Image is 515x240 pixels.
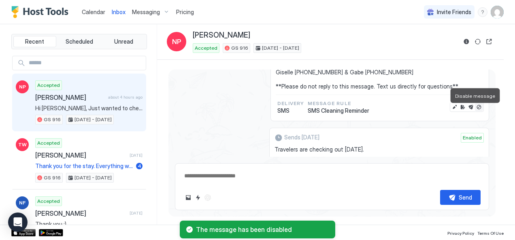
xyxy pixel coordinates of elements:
button: Upload image [183,193,193,202]
button: Unread [102,36,145,47]
span: [DATE] [130,211,143,216]
div: User profile [491,6,504,19]
span: [DATE] - [DATE] [74,116,112,123]
span: GS 916 [44,116,61,123]
span: Calendar [82,8,105,15]
span: Delivery [277,100,304,107]
span: [DATE] [130,153,143,158]
button: Disable message [475,103,483,111]
button: Send [440,190,481,205]
span: NP [172,37,181,46]
span: GS 916 [231,44,248,52]
span: TW [18,141,27,148]
input: Input Field [26,56,146,70]
span: NF [19,199,26,206]
div: tab-group [11,34,147,49]
span: SMS [277,107,304,114]
span: Message Rule [308,100,369,107]
span: GS 916 [44,174,61,181]
span: Messaging [132,8,160,16]
button: Edit rule [459,103,467,111]
a: Inbox [112,8,126,16]
span: Recent [25,38,44,45]
span: [DATE] - [DATE] [74,174,112,181]
span: Accepted [195,44,217,52]
span: [DATE] - [DATE] [262,44,299,52]
button: Open reservation [484,37,494,46]
span: Pricing [176,8,194,16]
span: Inbox [112,8,126,15]
span: Accepted [37,198,60,205]
button: Edit message [451,103,459,111]
span: Scheduled [66,38,93,45]
span: The message has been disabled [196,225,329,234]
span: Sends [DATE] [284,134,319,141]
span: Disable message [455,93,495,99]
div: Open Intercom Messenger [8,213,28,232]
div: menu [478,7,487,17]
button: Sync reservation [473,37,483,46]
button: Send now [467,103,475,111]
button: Reservation information [462,37,471,46]
a: Calendar [82,8,105,16]
span: [PERSON_NAME] [35,209,126,217]
div: Send [459,193,472,202]
button: Scheduled [58,36,101,47]
span: about 4 hours ago [108,95,143,100]
span: Invite Friends [437,8,471,16]
span: [PERSON_NAME] [35,93,105,101]
span: Unread [114,38,133,45]
span: SMS Cleaning Reminder [308,107,369,114]
button: Recent [13,36,56,47]
span: [PERSON_NAME] [35,151,126,159]
span: [PERSON_NAME] [193,31,250,40]
span: 4 [138,163,141,169]
span: Accepted [37,82,60,89]
span: Hi [PERSON_NAME], Just wanted to check in and make sure you have everything you need? Hope you're... [35,105,143,112]
span: Thank you for the stay. Everything was great! [35,162,133,170]
span: Accepted [37,139,60,147]
span: Enabled [463,134,482,141]
span: NP [19,83,26,91]
button: Quick reply [193,193,203,202]
a: Host Tools Logo [11,6,72,18]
